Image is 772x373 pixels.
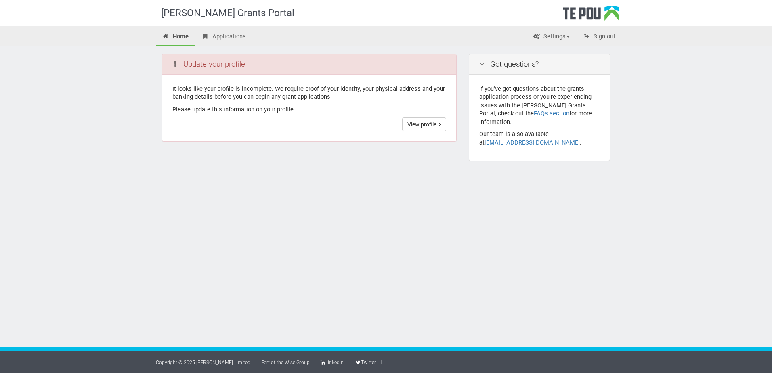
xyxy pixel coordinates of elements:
a: Home [156,28,195,46]
a: Settings [527,28,576,46]
div: Te Pou Logo [563,6,619,26]
a: FAQs section [534,110,569,117]
a: Part of the Wise Group [261,360,310,365]
p: Please update this information on your profile. [172,105,446,114]
p: If you've got questions about the grants application process or you're experiencing issues with t... [479,85,600,126]
a: View profile [402,117,446,131]
a: Copyright © 2025 [PERSON_NAME] Limited [156,360,250,365]
p: It looks like your profile is incomplete. We require proof of your identity, your physical addres... [172,85,446,101]
p: Our team is also available at . [479,130,600,147]
div: Update your profile [162,54,456,75]
a: Sign out [577,28,621,46]
a: [EMAIL_ADDRESS][DOMAIN_NAME] [485,139,580,146]
a: Twitter [355,360,376,365]
div: Got questions? [469,54,610,75]
a: Applications [195,28,252,46]
a: LinkedIn [319,360,344,365]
